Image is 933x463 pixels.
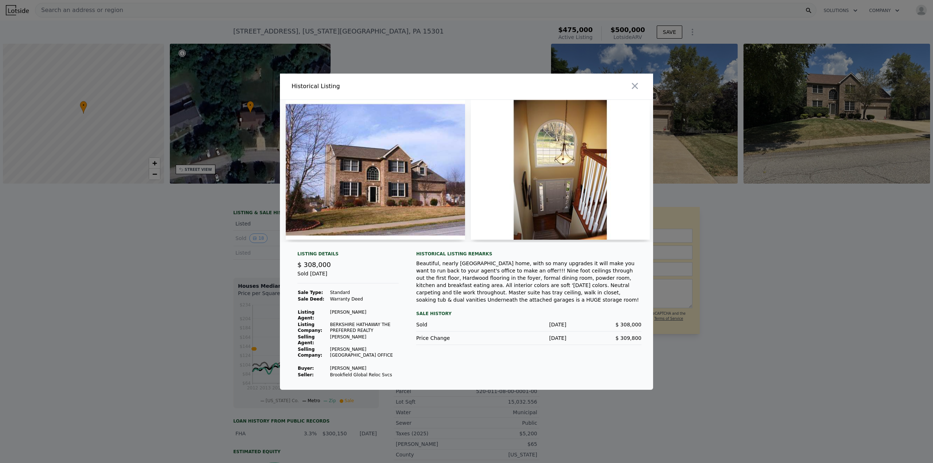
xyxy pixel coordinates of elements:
div: Sale History [416,309,641,318]
strong: Selling Agent: [298,334,315,345]
div: Listing Details [297,251,399,260]
strong: Sale Type: [298,290,323,295]
img: Property Img [286,100,465,240]
span: $ 308,000 [297,261,331,268]
div: Beautiful, nearly [GEOGRAPHIC_DATA] home, with so many upgrades it will make you want to run back... [416,260,641,303]
div: Sold [DATE] [297,270,399,283]
td: Standard [330,289,399,296]
td: Warranty Deed [330,296,399,302]
div: Historical Listing remarks [416,251,641,257]
td: [PERSON_NAME] [330,309,399,321]
strong: Buyer : [298,366,314,371]
td: BERKSHIRE HATHAWAY THE PREFERRED REALTY [330,321,399,334]
div: Sold [416,321,491,328]
td: Brookfield Global Reloc Svcs [330,372,399,378]
div: Price Change [416,334,491,342]
strong: Listing Company: [298,322,322,333]
strong: Seller : [298,372,314,377]
td: [PERSON_NAME] [330,334,399,346]
strong: Sale Deed: [298,297,324,302]
img: Property Img [471,100,650,240]
td: [PERSON_NAME] [330,365,399,372]
div: Historical Listing [292,82,464,91]
div: [DATE] [491,321,566,328]
span: $ 309,800 [616,335,641,341]
td: [PERSON_NAME][GEOGRAPHIC_DATA] OFFICE [330,346,399,358]
strong: Selling Company: [298,347,322,358]
span: $ 308,000 [616,322,641,327]
strong: Listing Agent: [298,310,315,321]
div: [DATE] [491,334,566,342]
